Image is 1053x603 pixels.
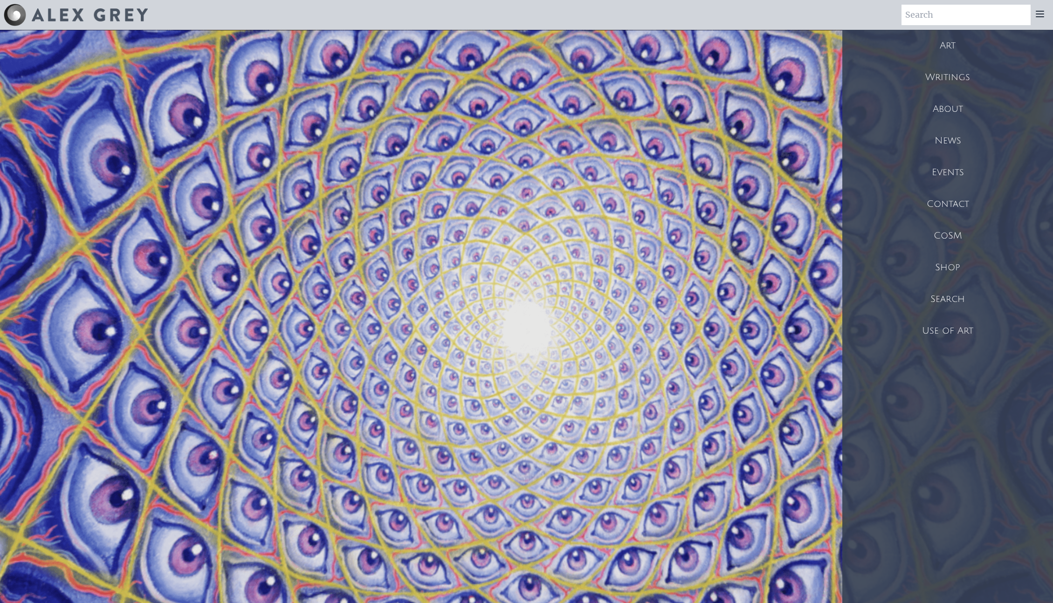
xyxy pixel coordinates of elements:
[842,283,1053,315] a: Search
[902,5,1031,25] input: Search
[842,125,1053,157] a: News
[842,252,1053,283] a: Shop
[842,188,1053,220] a: Contact
[842,30,1053,62] a: Art
[842,62,1053,93] a: Writings
[842,93,1053,125] a: About
[842,315,1053,347] a: Use of Art
[842,220,1053,252] a: CoSM
[842,157,1053,188] a: Events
